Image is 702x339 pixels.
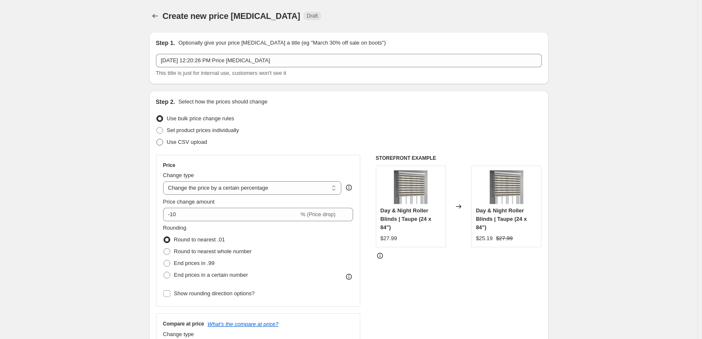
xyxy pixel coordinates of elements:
span: Set product prices individually [167,127,239,133]
div: $27.99 [380,234,397,243]
span: Show rounding direction options? [174,290,255,297]
span: Change type [163,331,194,337]
span: Create new price [MEDICAL_DATA] [163,11,301,21]
button: Price change jobs [149,10,161,22]
span: Rounding [163,225,187,231]
span: % (Price drop) [301,211,335,217]
img: taupeoriginal_80x.jpg [490,170,523,204]
button: What's the compare at price? [208,321,279,327]
span: Price change amount [163,199,215,205]
span: Use bulk price change rules [167,115,234,122]
h6: STOREFRONT EXAMPLE [376,155,542,162]
h3: Price [163,162,175,169]
span: Round to nearest whole number [174,248,252,254]
span: This title is just for internal use, customers won't see it [156,70,286,76]
div: $25.19 [476,234,493,243]
span: Use CSV upload [167,139,207,145]
span: Change type [163,172,194,178]
p: Optionally give your price [MEDICAL_DATA] a title (eg "March 30% off sale on boots") [178,39,385,47]
span: Day & Night Roller Blinds | Taupe (24 x 84") [476,207,527,230]
span: Day & Night Roller Blinds | Taupe (24 x 84") [380,207,431,230]
strike: $27.99 [496,234,513,243]
p: Select how the prices should change [178,98,267,106]
input: -15 [163,208,299,221]
div: help [345,183,353,192]
img: taupeoriginal_80x.jpg [394,170,428,204]
input: 30% off holiday sale [156,54,542,67]
span: End prices in .99 [174,260,215,266]
h2: Step 1. [156,39,175,47]
span: Round to nearest .01 [174,236,225,243]
span: End prices in a certain number [174,272,248,278]
span: Draft [307,13,318,19]
h2: Step 2. [156,98,175,106]
h3: Compare at price [163,320,204,327]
